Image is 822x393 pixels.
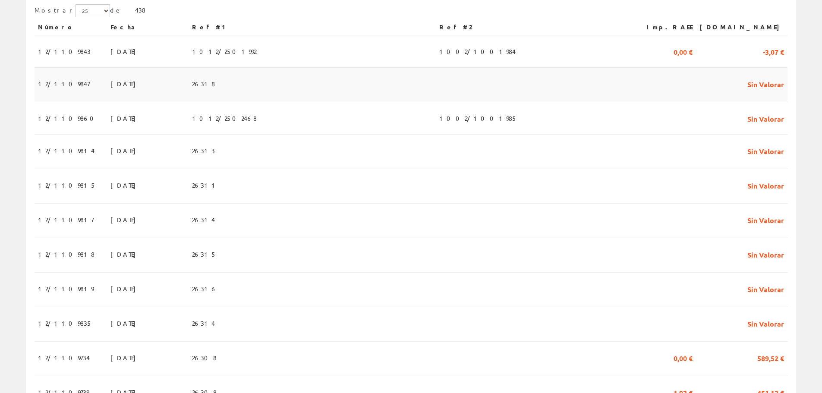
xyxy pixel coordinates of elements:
span: 0,00 € [674,44,693,59]
span: 1002/1001984 [439,44,516,59]
span: 26308 [192,350,217,365]
span: 12/1109860 [38,111,99,126]
span: 26314 [192,212,215,227]
span: [DATE] [110,111,140,126]
span: [DATE] [110,281,140,296]
span: 12/1109818 [38,247,94,261]
span: 589,52 € [757,350,784,365]
label: Mostrar [35,4,110,17]
span: 26315 [192,247,217,261]
span: 12/1109734 [38,350,90,365]
th: Ref #2 [436,19,631,35]
span: [DATE] [110,247,140,261]
th: Número [35,19,107,35]
span: 12/1109847 [38,76,90,91]
span: 12/1109817 [38,212,94,227]
span: 26316 [192,281,217,296]
span: Sin Valorar [747,111,784,126]
th: Ref #1 [189,19,436,35]
span: 1002/1001985 [439,111,517,126]
span: 26311 [192,178,219,192]
span: [DATE] [110,212,140,227]
span: Sin Valorar [747,281,784,296]
th: Imp.RAEE [631,19,696,35]
span: 12/1109815 [38,178,96,192]
span: Sin Valorar [747,143,784,158]
span: 12/1109835 [38,316,92,330]
span: [DATE] [110,350,140,365]
span: 26314 [192,316,215,330]
span: Sin Valorar [747,316,784,330]
th: [DOMAIN_NAME] [696,19,787,35]
span: Sin Valorar [747,178,784,192]
span: Sin Valorar [747,212,784,227]
select: Mostrar [76,4,110,17]
span: [DATE] [110,316,140,330]
span: 1012/2502468 [192,111,257,126]
span: 1012/2501992 [192,44,256,59]
span: [DATE] [110,44,140,59]
span: -3,07 € [763,44,784,59]
span: [DATE] [110,76,140,91]
span: 12/1109814 [38,143,94,158]
span: 26313 [192,143,215,158]
span: [DATE] [110,178,140,192]
th: Fecha [107,19,189,35]
span: 12/1109843 [38,44,91,59]
span: 0,00 € [674,350,693,365]
span: Sin Valorar [747,76,784,91]
div: de 438 [35,4,787,19]
span: [DATE] [110,143,140,158]
span: 12/1109819 [38,281,94,296]
span: 26318 [192,76,215,91]
span: Sin Valorar [747,247,784,261]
